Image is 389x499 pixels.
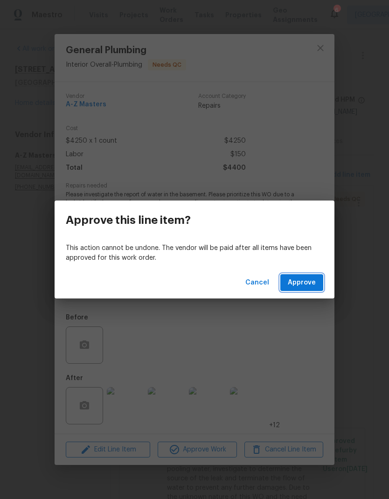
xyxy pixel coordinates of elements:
[245,277,269,289] span: Cancel
[288,277,316,289] span: Approve
[66,214,191,227] h3: Approve this line item?
[66,243,323,263] p: This action cannot be undone. The vendor will be paid after all items have been approved for this...
[280,274,323,291] button: Approve
[242,274,273,291] button: Cancel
